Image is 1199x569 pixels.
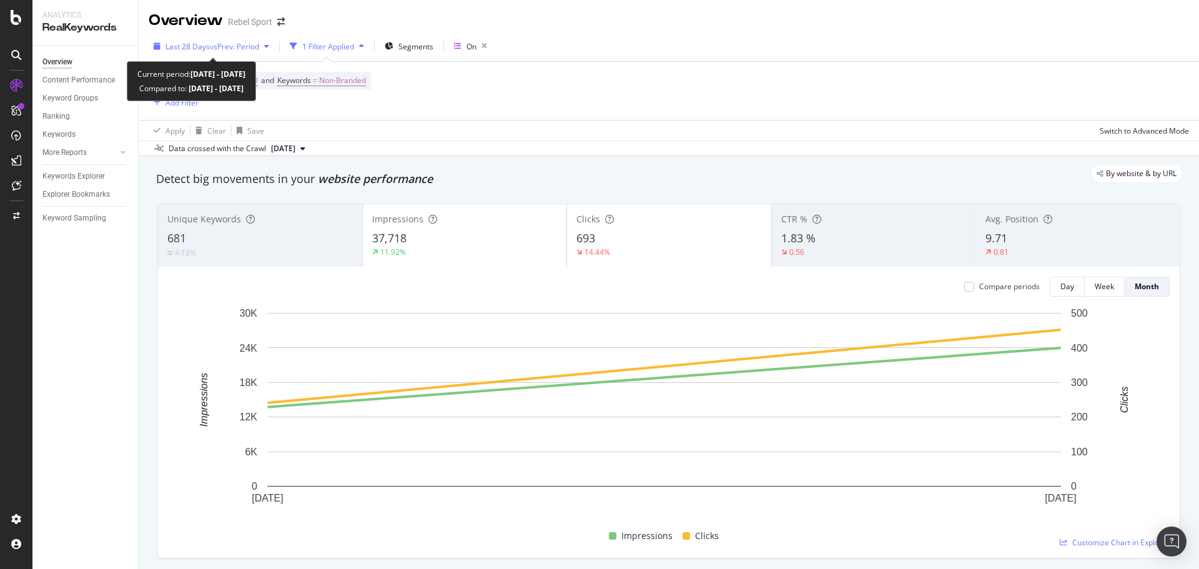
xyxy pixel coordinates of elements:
text: 300 [1071,377,1088,388]
span: Last 28 Days [165,41,210,52]
div: Ranking [42,110,70,123]
button: Segments [380,36,438,56]
button: Day [1050,277,1085,297]
div: Apply [165,126,185,136]
span: Avg. Position [985,213,1039,225]
span: Unique Keywords [167,213,241,225]
text: 400 [1071,342,1088,353]
text: 6K [245,447,257,457]
div: Add Filter [165,97,199,108]
a: Keywords Explorer [42,170,129,183]
div: 4.12% [175,247,196,258]
div: Keywords [42,128,76,141]
a: Keywords [42,128,129,141]
div: legacy label [1092,165,1182,182]
button: Switch to Advanced Mode [1095,121,1189,141]
div: RealKeywords [42,21,128,35]
span: vs Prev. Period [210,41,259,52]
text: 12K [240,412,258,422]
div: Rebel Sport [228,16,272,28]
span: 1.83 % [781,230,816,245]
span: Segments [398,41,433,52]
div: Save [247,126,264,136]
button: 1 Filter Applied [285,36,369,56]
b: [DATE] - [DATE] [187,83,244,94]
span: Keywords [277,75,311,86]
span: 2025 Sep. 15th [271,143,295,154]
div: Data crossed with the Crawl [169,143,266,154]
a: Overview [42,56,129,69]
a: Content Performance [42,74,129,87]
span: 9.71 [985,230,1007,245]
span: Clicks [576,213,600,225]
a: Keyword Sampling [42,212,129,225]
div: Clear [207,126,226,136]
span: Clicks [695,528,719,543]
svg: A chart. [168,307,1160,523]
span: 681 [167,230,186,245]
div: Month [1135,281,1159,292]
div: 14.44% [585,247,610,257]
text: Clicks [1119,387,1130,413]
a: Explorer Bookmarks [42,188,129,201]
text: 500 [1071,308,1088,319]
div: arrow-right-arrow-left [277,17,285,26]
div: Current period: [137,67,245,81]
button: Week [1085,277,1125,297]
span: Non-Branded [319,72,366,89]
text: 200 [1071,412,1088,422]
div: 11.92% [380,247,406,257]
div: Keyword Groups [42,92,98,105]
div: Keyword Sampling [42,212,106,225]
button: [DATE] [266,141,310,156]
div: Compared to: [139,81,244,96]
text: 24K [240,342,258,353]
a: Customize Chart in Explorer [1060,537,1170,548]
text: 0 [252,481,257,492]
span: By website & by URL [1106,170,1177,177]
text: [DATE] [1045,493,1076,503]
span: 37,718 [372,230,407,245]
div: Analytics [42,10,128,21]
img: Equal [167,251,172,255]
span: = [313,75,317,86]
text: 100 [1071,447,1088,457]
span: Customize Chart in Explorer [1072,537,1170,548]
div: 1 Filter Applied [302,41,354,52]
b: [DATE] - [DATE] [190,69,245,79]
span: Impressions [372,213,423,225]
button: Clear [190,121,226,141]
a: More Reports [42,146,117,159]
button: Apply [149,121,185,141]
div: On [466,41,476,52]
text: 18K [240,377,258,388]
div: Day [1060,281,1074,292]
button: Add Filter [149,95,199,110]
button: On [449,36,492,56]
div: Switch to Advanced Mode [1100,126,1189,136]
button: Month [1125,277,1170,297]
span: and [261,75,274,86]
a: Keyword Groups [42,92,129,105]
div: 0.56 [789,247,804,257]
span: CTR % [781,213,807,225]
button: Save [232,121,264,141]
div: 0.81 [994,247,1009,257]
span: 693 [576,230,595,245]
div: Week [1095,281,1114,292]
div: More Reports [42,146,87,159]
text: 0 [1071,481,1077,492]
text: [DATE] [252,493,283,503]
div: Content Performance [42,74,115,87]
div: Overview [149,10,223,31]
span: Impressions [621,528,673,543]
div: Compare periods [979,281,1040,292]
a: Ranking [42,110,129,123]
text: 30K [240,308,258,319]
text: Impressions [199,373,209,427]
div: Keywords Explorer [42,170,105,183]
button: Last 28 DaysvsPrev. Period [149,36,274,56]
div: Overview [42,56,72,69]
div: Explorer Bookmarks [42,188,110,201]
